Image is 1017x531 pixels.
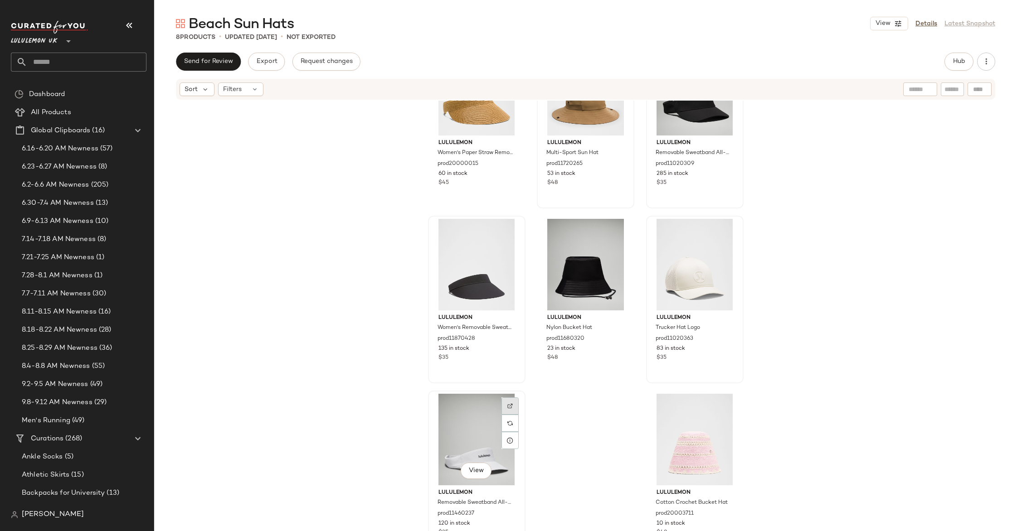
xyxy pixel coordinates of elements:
span: 23 in stock [547,345,575,353]
span: Trucker Hat Logo [656,324,700,332]
span: View [468,467,484,474]
span: Women's Paper Straw Removable Sweatband Visor [438,149,514,157]
span: (10) [93,216,109,227]
span: 9.2-9.5 AM Newness [22,379,88,390]
span: (13) [94,198,108,208]
span: prod11680320 [546,335,584,343]
span: 6.2-6.6 AM Newness [22,180,89,190]
span: 8.18-8.22 AM Newness [22,325,97,335]
div: Products [176,33,215,42]
span: 8.11-8.15 AM Newness [22,307,97,317]
span: Men's Running [22,415,70,426]
span: 6.30-7.4 AM Newness [22,198,94,208]
span: (15) [69,470,84,480]
span: 7.28-8.1 AM Newness [22,270,92,281]
span: • [219,32,221,43]
span: • [281,32,283,43]
span: (8) [97,162,107,172]
p: Not Exported [287,33,336,42]
span: (205) [89,180,109,190]
span: Backpacks for University [22,488,105,498]
span: Send for Review [184,58,233,65]
span: Hub [953,58,965,65]
span: (5) [63,452,73,462]
span: Women's Removable Sweatband Cotton Twill Visor [438,324,514,332]
button: Request changes [292,53,360,71]
span: 6.23-6.27 AM Newness [22,162,97,172]
span: $48 [547,179,558,187]
span: prod11020309 [656,160,694,168]
span: All Products [31,107,71,118]
span: (13) [105,488,119,498]
span: Filters [223,85,242,94]
span: (49) [88,379,103,390]
span: $48 [547,354,558,362]
span: (57) [98,144,113,154]
span: lululemon [657,139,733,147]
button: Hub [944,53,973,71]
span: $35 [438,354,448,362]
span: Removable Sweatband All-Sport Visor Wordmark [438,499,514,507]
span: (28) [97,325,112,335]
span: Dashboard [29,89,65,100]
span: prod20003711 [656,510,694,518]
span: [PERSON_NAME] [22,509,84,520]
span: 8 [176,34,180,41]
span: prod11460237 [438,510,474,518]
img: LW9FVES_0001_1 [431,219,522,310]
span: (55) [90,361,105,372]
span: Curations [31,434,63,444]
span: (36) [97,343,112,353]
span: Global Clipboards [31,126,90,136]
span: Cotton Crochet Bucket Hat [656,499,728,507]
span: 6.16-6.20 AM Newness [22,144,98,154]
span: 135 in stock [438,345,469,353]
span: 6.9-6.13 AM Newness [22,216,93,227]
img: svg%3e [507,420,513,426]
span: 10 in stock [657,520,685,528]
span: lululemon [438,139,515,147]
span: $35 [657,354,667,362]
span: lululemon [438,489,515,497]
span: (49) [70,415,85,426]
img: svg%3e [11,511,18,518]
span: Ankle Socks [22,452,63,462]
span: 7.21-7.25 AM Newness [22,252,94,263]
span: 60 in stock [438,170,467,178]
span: Nylon Bucket Hat [546,324,592,332]
span: 7.14-7.18 AM Newness [22,234,96,245]
span: 8.25-8.29 AM Newness [22,343,97,353]
span: (29) [92,397,107,408]
button: Send for Review [176,53,241,71]
span: lululemon [547,314,624,322]
span: (8) [96,234,106,245]
span: Export [256,58,277,65]
a: Details [915,19,937,29]
span: 7.7-7.11 AM Newness [22,289,91,299]
button: View [461,463,491,479]
span: 9.8-9.12 AM Newness [22,397,92,408]
span: prod20000015 [438,160,478,168]
span: (1) [94,252,104,263]
p: updated [DATE] [225,33,277,42]
span: Lululemon UK [11,31,58,47]
span: prod11870428 [438,335,475,343]
span: 8.4-8.8 AM Newness [22,361,90,372]
img: LU9BPIS_033454_1 [649,219,740,310]
span: Beach Sun Hats [189,15,294,34]
span: Sort [185,85,198,94]
span: Removable Sweatband All-Sport Visor [656,149,732,157]
span: (268) [63,434,82,444]
span: Multi-Sport Sun Hat [546,149,599,157]
span: 83 in stock [657,345,685,353]
span: $45 [438,179,449,187]
button: View [870,17,908,30]
span: 53 in stock [547,170,575,178]
span: 285 in stock [657,170,688,178]
span: View [875,20,890,27]
span: 120 in stock [438,520,470,528]
span: prod11020363 [656,335,693,343]
span: lululemon [657,489,733,497]
button: Export [248,53,285,71]
img: LU9BRBS_0001_1 [540,219,631,310]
